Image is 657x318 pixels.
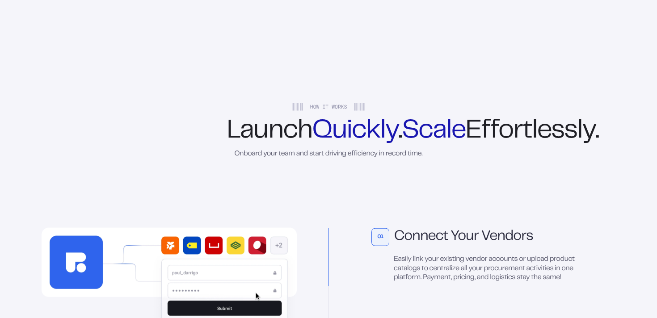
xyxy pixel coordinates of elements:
[292,103,365,111] div: How it Works
[394,230,533,244] div: Connect Your Vendors
[402,120,466,143] strong: Scale
[227,119,430,143] div: Launch . Effortlessly.
[312,120,398,143] strong: Quickly
[235,150,423,159] div: Onboard your team and start driving efficiency in record time.
[371,255,575,283] div: Easily link your existing vendor accounts or upload product catalogs to centralize all your procu...
[371,228,389,246] div: 01
[371,228,575,283] button: 01Connect Your VendorsEasily link your existing vendor accounts or upload product catalogs to cen...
